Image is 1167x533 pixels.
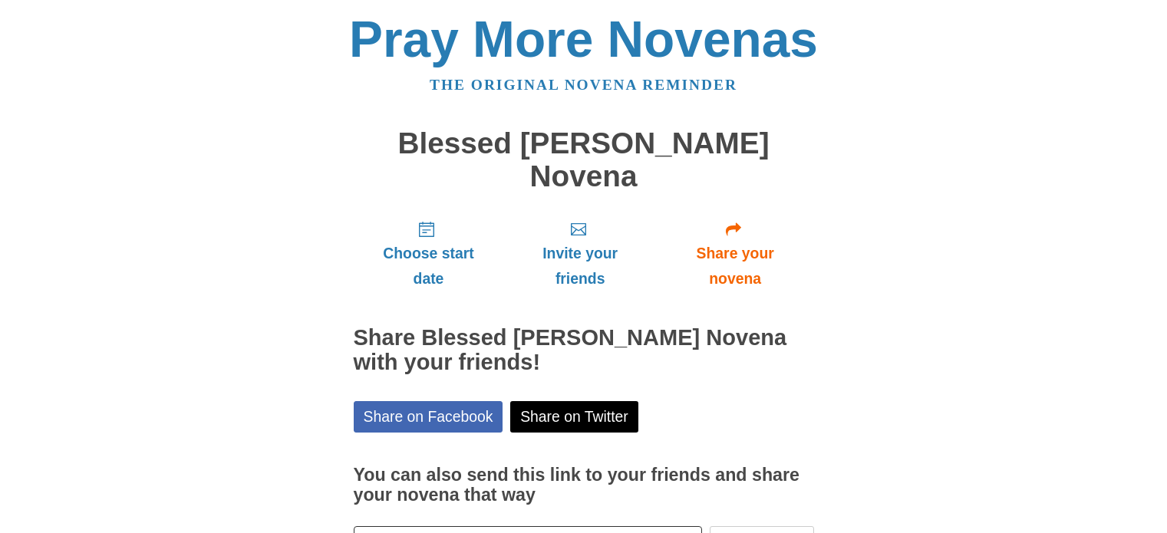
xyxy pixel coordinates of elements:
[354,127,814,192] h1: Blessed [PERSON_NAME] Novena
[430,77,737,93] a: The original novena reminder
[354,208,504,299] a: Choose start date
[672,241,799,291] span: Share your novena
[503,208,656,299] a: Invite your friends
[369,241,489,291] span: Choose start date
[349,11,818,67] a: Pray More Novenas
[510,401,638,433] a: Share on Twitter
[657,208,814,299] a: Share your novena
[354,326,814,375] h2: Share Blessed [PERSON_NAME] Novena with your friends!
[354,466,814,505] h3: You can also send this link to your friends and share your novena that way
[354,401,503,433] a: Share on Facebook
[519,241,641,291] span: Invite your friends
